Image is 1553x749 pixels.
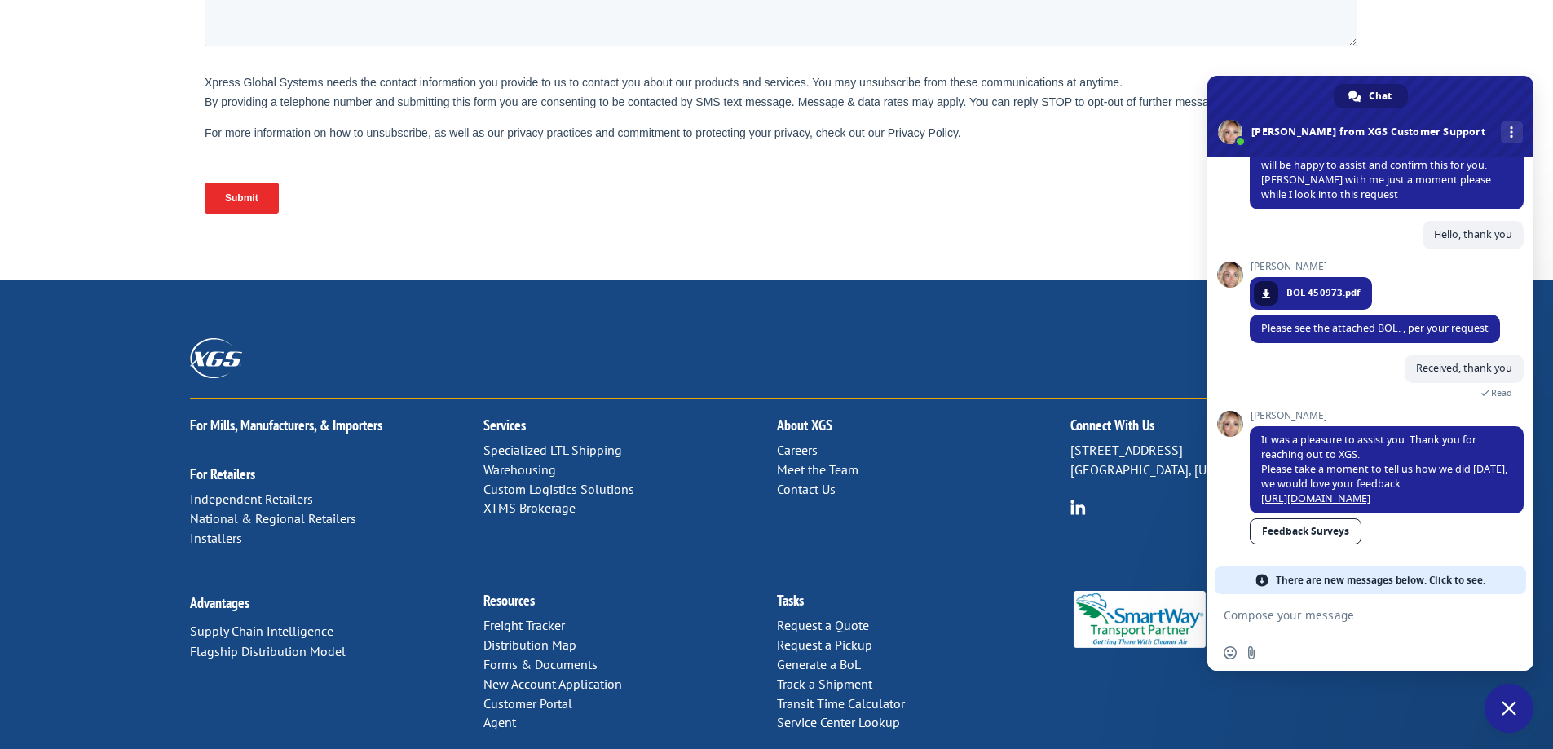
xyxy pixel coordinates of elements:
a: Feedback Surveys [1250,518,1361,544]
a: Generate a BoL [777,656,861,672]
a: Services [483,416,526,434]
img: XGS_Logos_ALL_2024_All_White [190,338,242,378]
a: Advantages [190,593,249,612]
a: Distribution Map [483,637,576,653]
a: For Mills, Manufacturers, & Importers [190,416,382,434]
p: [STREET_ADDRESS] [GEOGRAPHIC_DATA], [US_STATE] 37421 [1070,441,1364,480]
div: Chat [1334,84,1408,108]
a: Contact Us [777,481,836,497]
div: Close chat [1485,684,1533,733]
h2: Tasks [777,593,1070,616]
input: Contact by Phone [584,183,594,193]
span: Chat [1369,84,1392,108]
span: Read [1491,387,1512,399]
a: Installers [190,530,242,546]
a: Supply Chain Intelligence [190,623,333,639]
a: About XGS [777,416,832,434]
a: Track a Shipment [777,676,872,692]
a: Meet the Team [777,461,858,478]
a: Resources [483,591,535,610]
div: More channels [1501,121,1523,143]
a: Forms & Documents [483,656,598,672]
a: [URL][DOMAIN_NAME] [1261,491,1370,505]
span: BOL 450973.pdf [1286,285,1360,300]
span: Last name [580,2,629,14]
a: Transit Time Calculator [777,695,905,712]
img: Smartway_Logo [1070,591,1210,648]
span: Insert an emoji [1224,646,1237,659]
a: New Account Application [483,676,622,692]
span: Phone number [580,68,649,81]
span: Please see the attached BOL. , per your request [1261,321,1489,335]
a: Careers [777,442,818,458]
a: Service Center Lookup [777,714,900,730]
span: [PERSON_NAME] [1250,410,1524,421]
span: Received, thank you [1416,361,1512,375]
a: XTMS Brokerage [483,500,576,516]
img: group-6 [1070,500,1086,515]
a: Request a Pickup [777,637,872,653]
a: Customer Portal [483,695,572,712]
span: Contact Preference [580,135,671,148]
a: Independent Retailers [190,491,313,507]
textarea: Compose your message... [1224,608,1481,623]
span: Good Afternoon! Thank You for contacting Xpress Global Systems. My name is [PERSON_NAME] and I wi... [1261,129,1504,201]
span: It was a pleasure to assist you. Thank you for reaching out to XGS. Please take a moment to tell ... [1261,433,1507,505]
a: Custom Logistics Solutions [483,481,634,497]
span: Contact by Email [598,161,678,174]
span: Send a file [1245,646,1258,659]
a: Warehousing [483,461,556,478]
h2: Connect With Us [1070,418,1364,441]
a: Request a Quote [777,617,869,633]
a: Agent [483,714,516,730]
a: Specialized LTL Shipping [483,442,622,458]
span: [PERSON_NAME] [1250,261,1372,272]
span: Hello, thank you [1434,227,1512,241]
a: National & Regional Retailers [190,510,356,527]
a: Flagship Distribution Model [190,643,346,659]
a: Freight Tracker [483,617,565,633]
a: For Retailers [190,465,255,483]
span: Contact by Phone [598,183,682,196]
span: There are new messages below. Click to see. [1276,566,1485,594]
input: Contact by Email [584,161,594,171]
